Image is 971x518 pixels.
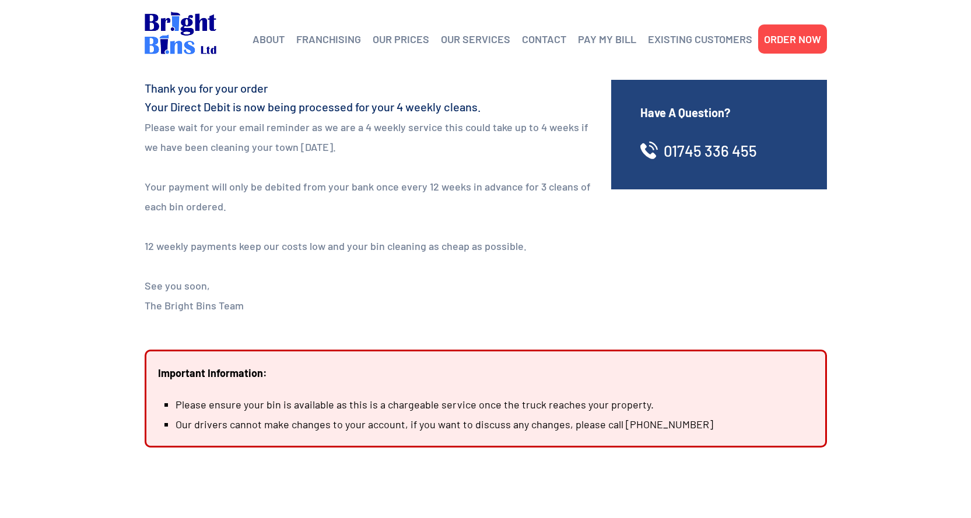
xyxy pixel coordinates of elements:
[145,177,594,216] p: Your payment will only be debited from your bank once every 12 weeks in advance for 3 cleans of e...
[296,30,361,48] a: FRANCHISING
[648,30,752,48] a: EXISTING CUSTOMERS
[145,117,594,157] p: Please wait for your email reminder as we are a 4 weekly service this could take up to 4 weeks if...
[253,30,285,48] a: ABOUT
[640,104,798,121] h4: Have A Question?
[522,30,566,48] a: CONTACT
[578,30,636,48] a: PAY MY BILL
[145,276,594,315] p: See you soon, The Bright Bins Team
[145,98,594,115] h4: Your Direct Debit is now being processed for your 4 weekly cleans.
[373,30,429,48] a: OUR PRICES
[158,367,267,379] strong: Important Information:
[176,414,814,434] li: Our drivers cannot make changes to your account, if you want to discuss any changes, please call ...
[145,236,594,256] p: 12 weekly payments keep our costs low and your bin cleaning as cheap as possible.
[176,394,814,414] li: Please ensure your bin is available as this is a chargeable service once the truck reaches your p...
[145,80,594,96] h4: Thank you for your order
[664,142,757,160] a: 01745 336 455
[764,30,821,48] a: ORDER NOW
[441,30,510,48] a: OUR SERVICES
